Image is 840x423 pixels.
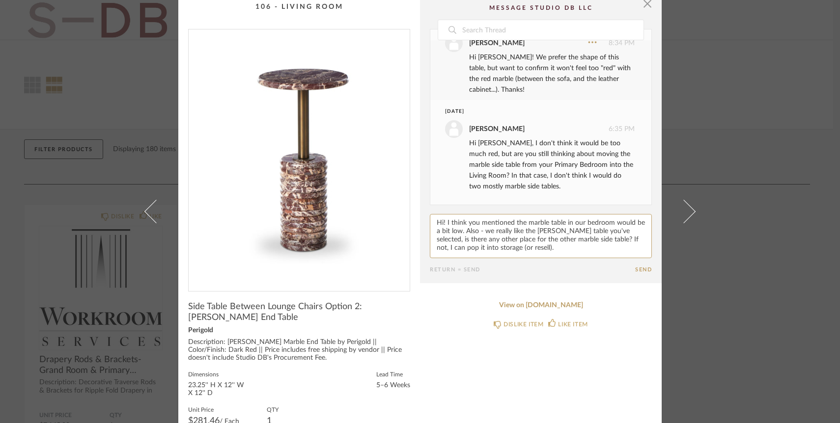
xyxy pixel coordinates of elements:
div: 6:35 PM [445,120,635,138]
span: Side Table Between Lounge Chairs Option 2: [PERSON_NAME] End Table [188,301,410,323]
div: Description: [PERSON_NAME] Marble End Table by Perigold || Color/Finish: Dark Red || Price includ... [188,339,410,362]
div: Return = Send [430,266,635,273]
div: [PERSON_NAME] [469,124,525,134]
label: Lead Time [376,370,410,378]
div: [DATE] [445,108,616,115]
div: Perigold [188,327,410,335]
div: [PERSON_NAME] [469,38,525,49]
label: Dimensions [188,370,247,378]
div: 23.25'' H X 12'' W X 12'' D [188,382,247,397]
div: Hi [PERSON_NAME]! We prefer the shape of this table, but want to confirm it won't feel too "red" ... [469,52,635,95]
input: Search Thread [461,20,644,40]
div: Hi [PERSON_NAME], I don't think it would be too much red, but are you still thinking about moving... [469,138,635,192]
img: 0bd1d5f3-6e85-4a28-81f2-85d5ec4177f2_1000x1000.jpg [189,29,410,283]
a: View on [DOMAIN_NAME] [430,301,652,310]
button: Send [635,266,652,273]
label: Unit Price [188,405,239,413]
div: 5–6 Weeks [376,382,410,390]
label: QTY [267,405,279,413]
div: 0 [189,29,410,283]
div: DISLIKE ITEM [504,319,543,329]
div: LIKE ITEM [558,319,588,329]
div: 8:34 PM [445,34,635,52]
